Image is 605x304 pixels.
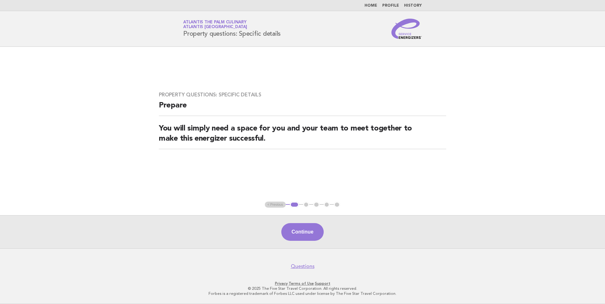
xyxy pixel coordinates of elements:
[281,223,323,241] button: Continue
[275,281,288,286] a: Privacy
[382,4,399,8] a: Profile
[109,281,496,286] p: · ·
[290,202,299,208] button: 1
[365,4,377,8] a: Home
[315,281,330,286] a: Support
[183,20,247,29] a: Atlantis The Palm CulinaryAtlantis [GEOGRAPHIC_DATA]
[159,100,446,116] h2: Prepare
[291,263,315,270] a: Questions
[183,21,281,37] h1: Property questions: Specific details
[391,19,422,39] img: Service Energizers
[109,286,496,291] p: © 2025 The Five Star Travel Corporation. All rights reserved.
[159,124,446,149] h2: You will simply need a space for you and your team to meet together to make this energizer succes...
[109,291,496,296] p: Forbes is a registered trademark of Forbes LLC used under license by The Five Star Travel Corpora...
[183,25,247,29] span: Atlantis [GEOGRAPHIC_DATA]
[404,4,422,8] a: History
[159,92,446,98] h3: Property questions: Specific details
[289,281,314,286] a: Terms of Use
